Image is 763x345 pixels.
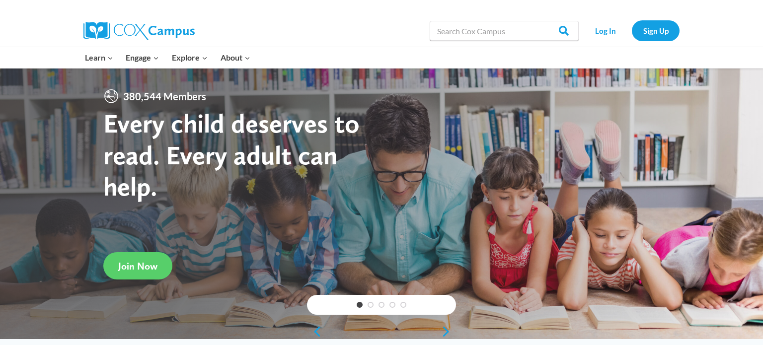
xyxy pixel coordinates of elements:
a: next [441,326,456,338]
a: 3 [379,302,384,308]
a: 4 [389,302,395,308]
span: About [221,51,250,64]
div: content slider buttons [307,322,456,342]
span: 380,544 Members [119,88,210,104]
a: 1 [357,302,363,308]
a: 5 [400,302,406,308]
a: 2 [368,302,374,308]
a: Sign Up [632,20,680,41]
img: Cox Campus [83,22,195,40]
a: previous [307,326,322,338]
span: Engage [126,51,159,64]
input: Search Cox Campus [430,21,579,41]
strong: Every child deserves to read. Every adult can help. [103,107,360,202]
span: Explore [172,51,208,64]
a: Join Now [103,252,172,279]
a: Log In [584,20,627,41]
span: Join Now [118,260,157,272]
nav: Primary Navigation [78,47,256,68]
span: Learn [85,51,113,64]
nav: Secondary Navigation [584,20,680,41]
